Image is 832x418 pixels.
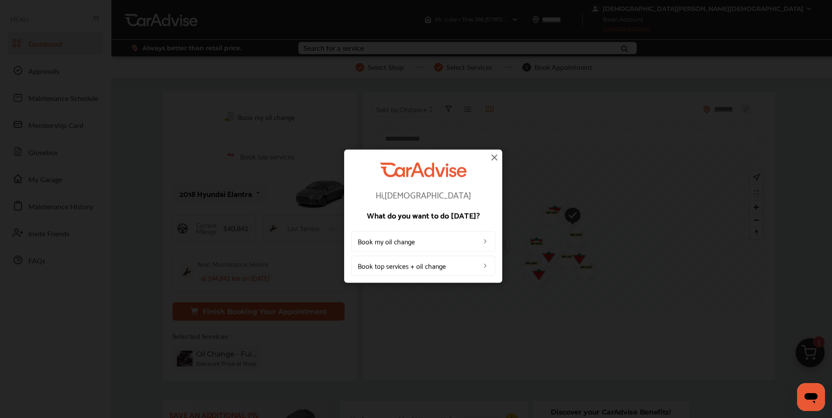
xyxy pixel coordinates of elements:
iframe: Button to launch messaging window [797,383,825,411]
img: left_arrow_icon.0f472efe.svg [482,238,489,245]
img: CarAdvise Logo [380,162,466,177]
img: close-icon.a004319c.svg [489,152,500,162]
p: Hi, [DEMOGRAPHIC_DATA] [351,190,495,199]
img: left_arrow_icon.0f472efe.svg [482,262,489,269]
a: Book my oil change [351,231,495,251]
p: What do you want to do [DATE]? [351,211,495,219]
a: Book top services + oil change [351,256,495,276]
